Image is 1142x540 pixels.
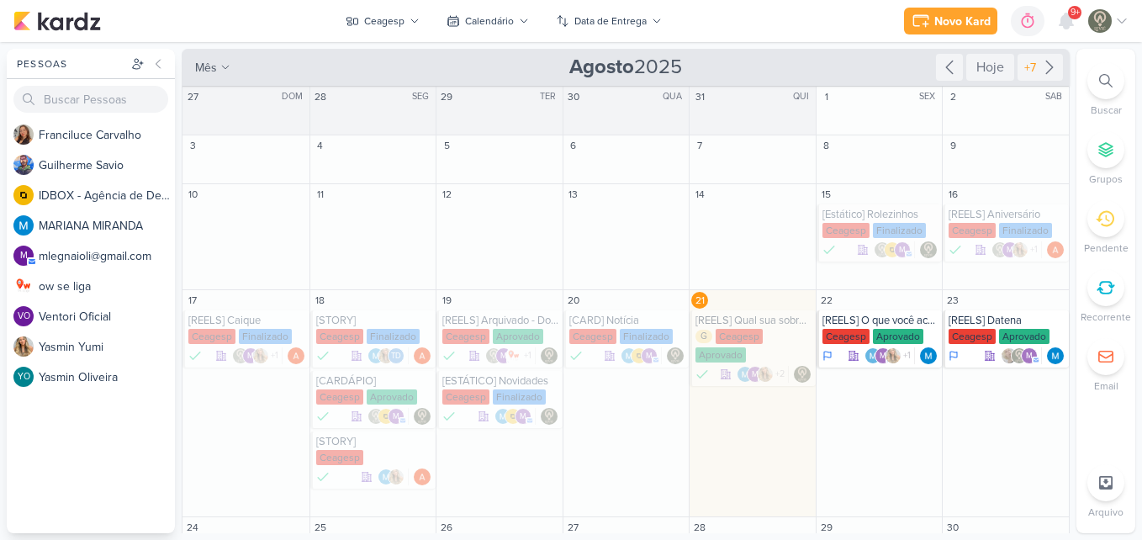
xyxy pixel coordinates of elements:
div: 19 [438,292,455,309]
img: MARIANA MIRANDA [378,469,394,485]
div: M A R I A N A M I R A N D A [39,217,175,235]
img: IDBOX - Agência de Design [505,408,521,425]
div: [CARDÁPIO] [316,374,433,388]
div: Responsável: Leviê Agência de Marketing Digital [541,408,558,425]
img: MARIANA MIRANDA [737,366,753,383]
div: Finalizado [239,329,292,344]
input: Buscar Pessoas [13,86,168,113]
img: Yasmin Yumi [388,469,404,485]
div: [Estático] Rolezinhos [822,208,939,221]
div: Finalizado [569,347,583,364]
p: Recorrente [1081,310,1131,325]
div: 12 [438,186,455,203]
img: Leviê Agência de Marketing Digital [414,408,431,425]
div: 16 [944,186,961,203]
p: m [20,251,28,261]
strong: Agosto [569,55,634,79]
div: 25 [312,519,329,536]
p: m [1026,352,1033,361]
div: 24 [184,519,201,536]
div: [REELS] Arquivado - Do caldo.... [442,314,559,327]
div: 13 [565,186,582,203]
div: 14 [691,186,708,203]
div: QUI [793,90,814,103]
img: Yasmin Yumi [378,347,394,364]
div: SEX [919,90,940,103]
div: 8 [818,137,835,154]
div: Responsável: Leviê Agência de Marketing Digital [667,347,684,364]
div: [REELS] Caique [188,314,306,327]
p: m [247,352,254,361]
div: +7 [1021,59,1039,77]
img: MARIANA MIRANDA [1047,347,1064,364]
div: 20 [565,292,582,309]
img: Amanda ARAUJO [288,347,304,364]
img: ow se liga [505,347,522,364]
div: mlegnaioli@gmail.com [875,347,891,364]
div: Colaboradores: Leviê Agência de Marketing Digital, mlegnaioli@gmail.com, Yasmin Yumi, ow se liga [232,347,283,364]
div: Ceagesp [569,329,616,344]
div: Colaboradores: MARIANA MIRANDA, IDBOX - Agência de Design, mlegnaioli@gmail.com [494,408,536,425]
p: YO [18,373,30,382]
img: Yasmin Yumi [885,347,901,364]
img: Leviê Agência de Marketing Digital [794,366,811,383]
img: ow se liga [13,276,34,296]
div: mlegnaioli@gmail.com [747,366,764,383]
div: Finalizado [493,389,546,405]
div: 15 [818,186,835,203]
div: 7 [691,137,708,154]
div: [REELS] Qual sua sobremesa favorita? [695,314,812,327]
img: IDBOX - Agência de Design [884,241,901,258]
div: Responsável: Amanda ARAUJO [288,347,304,364]
p: m [646,352,653,361]
div: [STORY] [316,435,433,448]
div: Responsável: MARIANA MIRANDA [1047,347,1064,364]
span: mês [195,59,217,77]
div: [REELS] Aniversário [949,208,1065,221]
div: Finalizado [620,329,673,344]
p: m [899,246,906,255]
div: 21 [691,292,708,309]
img: IDBOX - Agência de Design [378,408,394,425]
div: Colaboradores: MARIANA MIRANDA, IDBOX - Agência de Design, mlegnaioli@gmail.com [621,347,662,364]
div: Ceagesp [316,450,363,465]
div: Colaboradores: Leviê Agência de Marketing Digital, mlegnaioli@gmail.com, Yasmin Yumi, ow se liga [991,241,1042,258]
img: Amanda ARAUJO [414,469,431,485]
p: Pendente [1084,241,1129,256]
div: Finalizado [999,223,1052,238]
div: Ceagesp [949,329,996,344]
div: mlegnaioli@gmail.com [1002,241,1018,258]
div: m l e g n a i o l i @ g m a i l . c o m [39,247,175,265]
div: Finalizado [873,223,926,238]
div: Ceagesp [442,389,489,405]
div: Finalizado [367,329,420,344]
img: Leviê Agência de Marketing Digital [232,347,249,364]
p: m [752,371,759,379]
div: mlegnaioli@gmail.com [13,246,34,266]
div: 17 [184,292,201,309]
div: Finalizado [822,241,836,258]
img: Yasmin Yumi [757,366,774,383]
div: mlegnaioli@gmail.com [894,241,911,258]
div: Yasmin Oliveira [13,367,34,387]
img: MARIANA MIRANDA [920,347,937,364]
div: Y a s m i n O l i v e i r a [39,368,175,386]
img: Leviê Agência de Marketing Digital [667,347,684,364]
div: Done [949,241,962,258]
img: Yasmin Yumi [13,336,34,357]
img: Leviê Agência de Marketing Digital [874,241,891,258]
img: Leviê Agência de Marketing Digital [367,408,384,425]
div: o w s e l i g a [39,278,175,295]
div: 26 [438,519,455,536]
div: Em Andamento [822,349,833,363]
div: Ceagesp [316,389,363,405]
div: 27 [565,519,582,536]
p: Td [391,352,401,361]
div: DOM [282,90,308,103]
img: Leviê Agência de Marketing Digital [1088,9,1112,33]
img: Amanda ARAUJO [414,347,431,364]
img: MARIANA MIRANDA [367,347,384,364]
div: 27 [184,88,201,105]
div: 31 [691,88,708,105]
div: Em Andamento [949,349,959,363]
